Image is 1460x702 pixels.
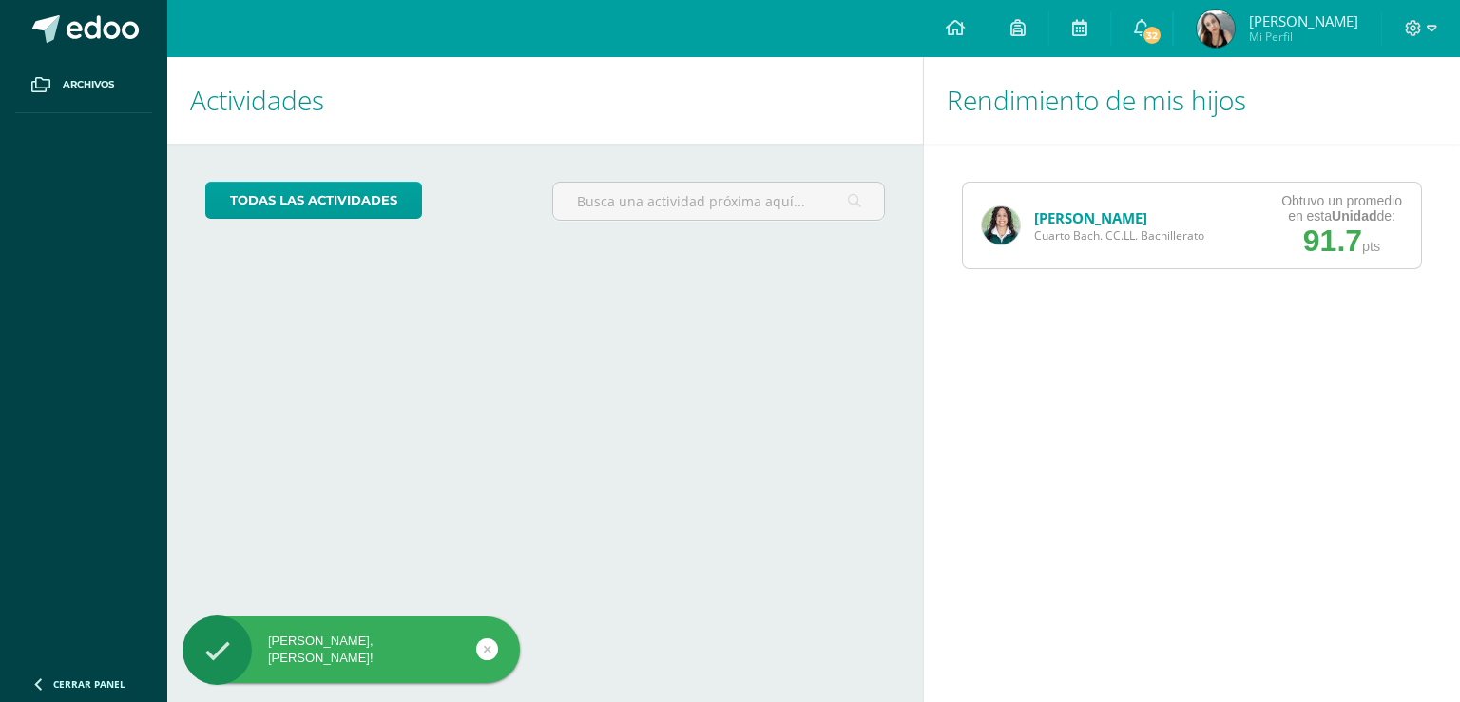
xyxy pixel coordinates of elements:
[1362,239,1380,254] span: pts
[1034,208,1147,227] a: [PERSON_NAME]
[1249,29,1358,45] span: Mi Perfil
[553,183,883,220] input: Busca una actividad próxima aquí...
[15,57,152,113] a: Archivos
[1332,208,1376,224] strong: Unidad
[190,57,900,144] h1: Actividades
[1197,10,1235,48] img: 0d271ca833bfefe002d6927676b61406.png
[1303,224,1362,258] span: 91.7
[205,182,422,219] a: todas las Actividades
[982,206,1020,244] img: 41f1ea235a70908e202378a6305524b4.png
[53,677,125,691] span: Cerrar panel
[182,633,520,667] div: [PERSON_NAME], [PERSON_NAME]!
[63,77,114,92] span: Archivos
[1281,193,1402,224] div: Obtuvo un promedio en esta de:
[947,57,1437,144] h1: Rendimiento de mis hijos
[1034,227,1204,244] span: Cuarto Bach. CC.LL. Bachillerato
[1249,11,1358,30] span: [PERSON_NAME]
[1142,25,1162,46] span: 32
